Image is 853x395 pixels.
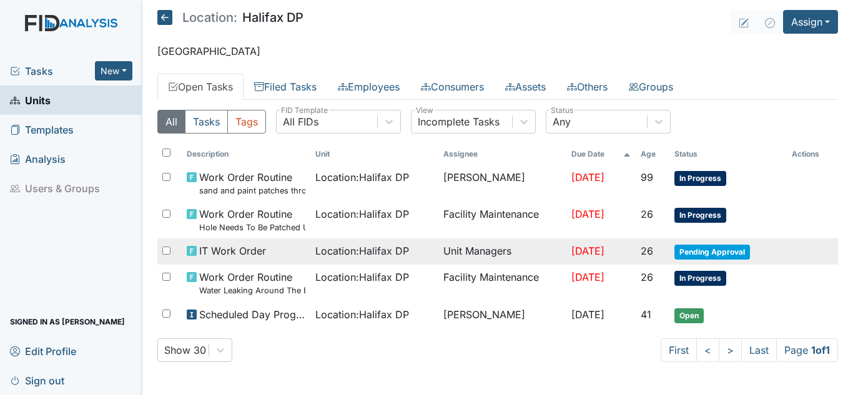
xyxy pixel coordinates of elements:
span: Work Order Routine Water Leaking Around The Base of the Toilet [199,270,305,296]
a: Consumers [410,74,495,100]
strong: 1 of 1 [811,344,830,356]
th: Toggle SortBy [669,144,786,165]
button: Tasks [185,110,228,134]
a: Assets [495,74,556,100]
a: Employees [327,74,410,100]
td: Facility Maintenance [438,265,566,301]
span: Analysis [10,149,66,168]
span: Work Order Routine Hole Needs To Be Patched Up [199,207,305,233]
span: [DATE] [571,208,604,220]
a: Others [556,74,618,100]
span: Templates [10,120,74,139]
span: 41 [641,308,651,321]
div: Show 30 [164,343,206,358]
span: In Progress [674,271,726,286]
div: Incomplete Tasks [418,114,500,129]
span: 99 [641,171,653,183]
span: [DATE] [571,171,604,183]
a: Tasks [10,64,95,79]
a: First [661,338,697,362]
span: 26 [641,245,653,257]
a: > [719,338,742,362]
td: Facility Maintenance [438,202,566,238]
span: Pending Approval [674,245,750,260]
span: Location: [182,11,237,24]
div: Open Tasks [157,110,838,362]
th: Toggle SortBy [566,144,636,165]
span: In Progress [674,171,726,186]
th: Toggle SortBy [636,144,670,165]
span: 26 [641,208,653,220]
a: Filed Tasks [244,74,327,100]
th: Actions [787,144,838,165]
button: Tags [227,110,266,134]
button: New [95,61,132,80]
a: Last [741,338,777,362]
span: Scheduled Day Program Inspection [199,307,305,322]
th: Assignee [438,144,566,165]
span: Location : Halifax DP [315,207,409,222]
span: Location : Halifax DP [315,307,409,322]
span: [DATE] [571,245,604,257]
span: Sign out [10,371,64,390]
td: [PERSON_NAME] [438,302,566,328]
span: 26 [641,271,653,283]
div: All FIDs [283,114,318,129]
span: Edit Profile [10,341,76,361]
a: < [696,338,719,362]
span: Location : Halifax DP [315,270,409,285]
p: [GEOGRAPHIC_DATA] [157,44,838,59]
span: [DATE] [571,271,604,283]
small: Water Leaking Around The Base of the Toilet [199,285,305,296]
h5: Halifax DP [157,10,303,25]
span: Page [776,338,838,362]
button: All [157,110,185,134]
span: Location : Halifax DP [315,170,409,185]
nav: task-pagination [661,338,838,362]
span: IT Work Order [199,243,266,258]
span: Signed in as [PERSON_NAME] [10,312,125,331]
div: Type filter [157,110,266,134]
small: Hole Needs To Be Patched Up [199,222,305,233]
span: [DATE] [571,308,604,321]
a: Open Tasks [157,74,244,100]
button: Assign [783,10,838,34]
td: [PERSON_NAME] [438,165,566,202]
th: Toggle SortBy [182,144,310,165]
span: Work Order Routine sand and paint patches throughout [199,170,305,197]
a: Groups [618,74,684,100]
span: In Progress [674,208,726,223]
td: Unit Managers [438,238,566,265]
small: sand and paint patches throughout [199,185,305,197]
span: Location : Halifax DP [315,243,409,258]
div: Any [553,114,571,129]
span: Units [10,90,51,110]
th: Toggle SortBy [310,144,438,165]
span: Open [674,308,704,323]
input: Toggle All Rows Selected [162,149,170,157]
